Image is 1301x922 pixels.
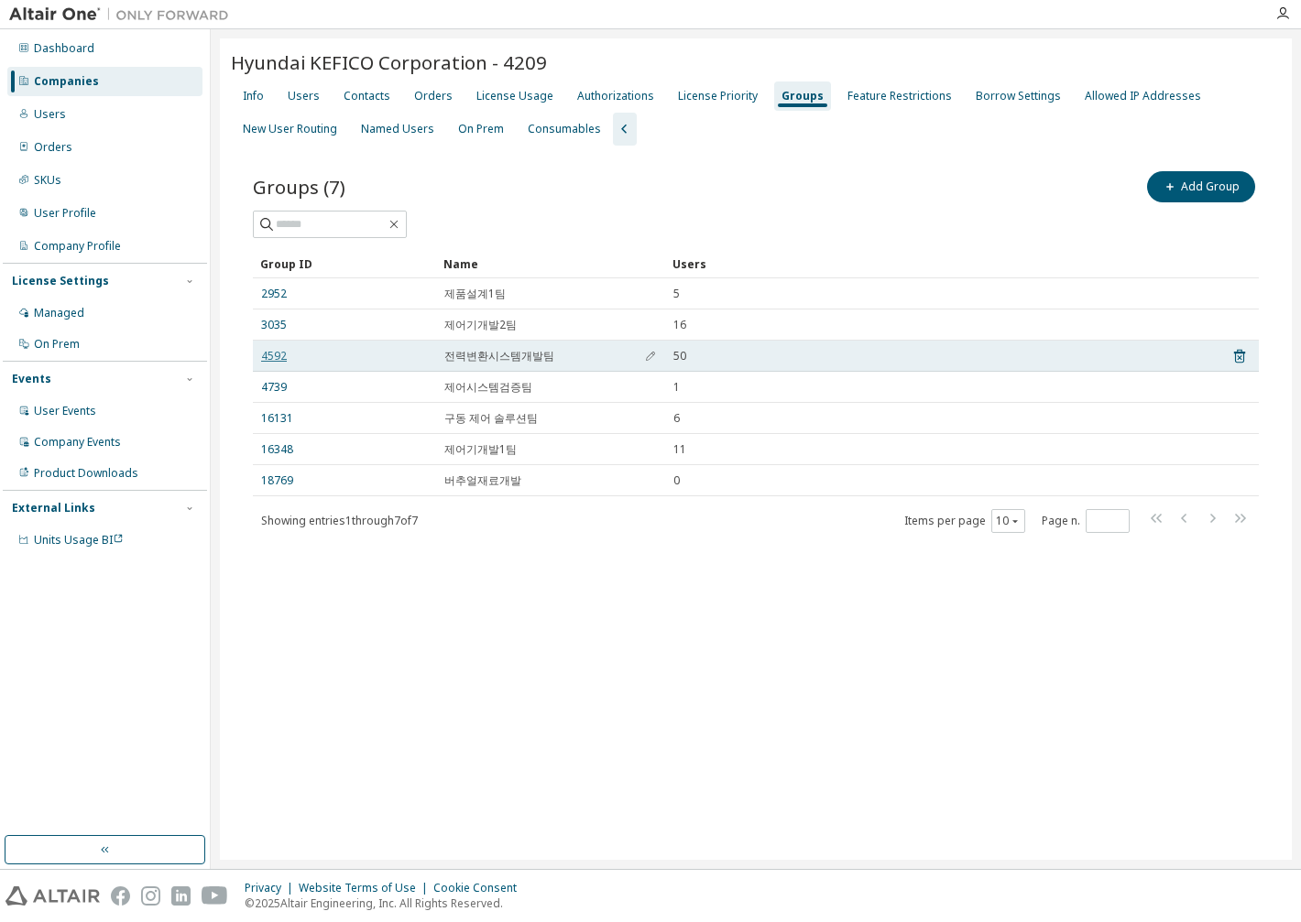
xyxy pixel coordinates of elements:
[261,349,287,363] a: 4592
[261,318,287,332] a: 3035
[261,411,293,426] a: 16131
[344,89,390,103] div: Contacts
[261,473,293,488] a: 18769
[34,466,138,481] div: Product Downloads
[34,435,121,450] div: Company Events
[12,372,51,386] div: Events
[673,380,680,395] span: 1
[1042,509,1130,533] span: Page n.
[673,318,686,332] span: 16
[253,174,345,200] span: Groups (7)
[673,411,680,426] span: 6
[261,513,418,528] span: Showing entries 1 through 7 of 7
[288,89,320,103] div: Users
[9,5,238,24] img: Altair One
[299,881,433,895] div: Website Terms of Use
[34,173,61,188] div: SKUs
[34,306,84,320] div: Managed
[458,122,504,136] div: On Prem
[673,442,686,457] span: 11
[12,501,95,515] div: External Links
[444,442,517,457] span: 제어기개발1팀
[34,41,94,56] div: Dashboard
[260,249,429,278] div: Group ID
[673,473,680,488] span: 0
[245,881,299,895] div: Privacy
[34,532,124,548] span: Units Usage BI
[476,89,553,103] div: License Usage
[528,122,601,136] div: Consumables
[141,886,160,906] img: instagram.svg
[444,380,532,395] span: 제어시스템검증팀
[904,509,1025,533] span: Items per page
[34,206,96,221] div: User Profile
[171,886,191,906] img: linkedin.svg
[847,89,952,103] div: Feature Restrictions
[5,886,100,906] img: altair_logo.svg
[577,89,654,103] div: Authorizations
[12,274,109,288] div: License Settings
[414,89,453,103] div: Orders
[243,122,337,136] div: New User Routing
[361,122,434,136] div: Named Users
[673,287,680,301] span: 5
[444,318,517,332] span: 제어기개발2팀
[678,89,758,103] div: License Priority
[261,442,293,457] a: 16348
[261,287,287,301] a: 2952
[782,89,824,103] div: Groups
[231,49,547,75] span: Hyundai KEFICO Corporation - 4209
[444,349,554,363] span: 전력변환시스템개발팀
[672,249,1208,278] div: Users
[1085,89,1201,103] div: Allowed IP Addresses
[34,404,96,418] div: User Events
[444,287,506,301] span: 제품설계1팀
[34,107,66,122] div: Users
[202,886,228,906] img: youtube.svg
[673,349,686,363] span: 50
[245,895,528,911] p: © 2025 Altair Engineering, Inc. All Rights Reserved.
[996,514,1021,528] button: 10
[1147,171,1255,202] button: Add Group
[34,337,80,352] div: On Prem
[976,89,1061,103] div: Borrow Settings
[443,249,658,278] div: Name
[444,411,538,426] span: 구동 제어 솔루션팀
[433,881,528,895] div: Cookie Consent
[261,380,287,395] a: 4739
[243,89,264,103] div: Info
[111,886,130,906] img: facebook.svg
[34,239,121,254] div: Company Profile
[34,74,99,89] div: Companies
[444,473,521,488] span: 버추얼재료개발
[34,140,72,155] div: Orders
